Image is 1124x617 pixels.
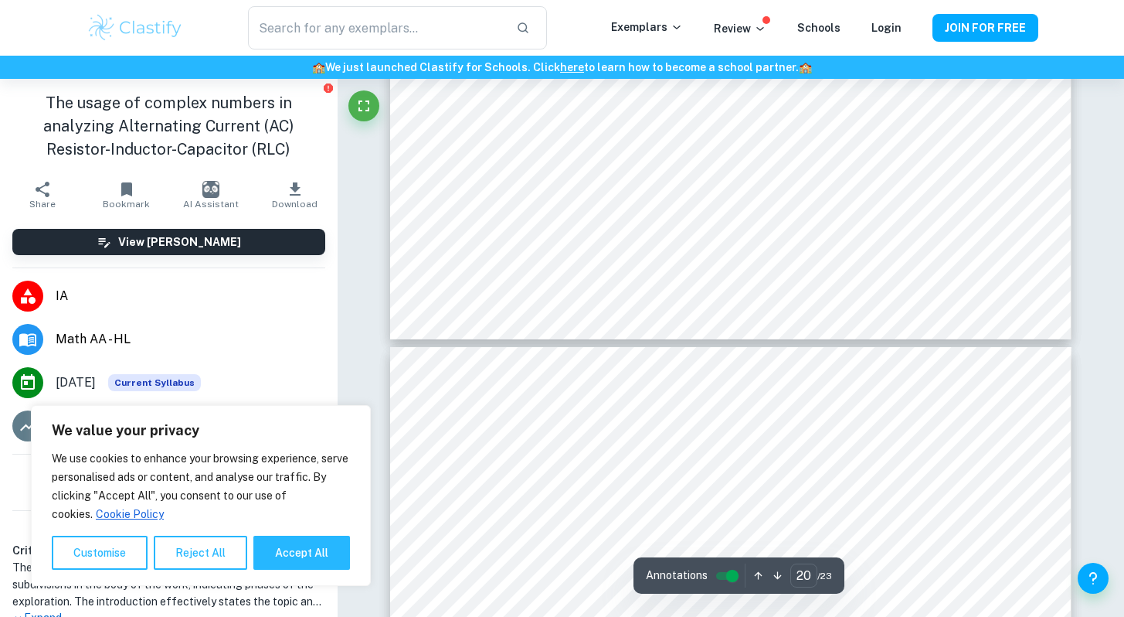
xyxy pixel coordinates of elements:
h1: The usage of complex numbers in analyzing Alternating Current (AC) Resistor-Inductor-Capacitor (RLC) [12,91,325,161]
span: / 23 [817,569,832,583]
div: This exemplar is based on the current syllabus. Feel free to refer to it for inspiration/ideas wh... [108,374,201,391]
span: [DATE] [56,373,96,392]
button: Reject All [154,536,247,570]
h6: View [PERSON_NAME] [118,234,241,251]
button: JOIN FOR FREE [932,14,1038,42]
button: Fullscreen [348,90,379,121]
button: Customise [52,536,148,570]
button: Download [253,173,337,216]
a: Login [871,22,902,34]
h6: Examiner's summary [6,517,331,536]
a: here [560,61,584,73]
button: Report issue [323,82,334,94]
h1: The student's work is generally well-organized with clear subdivisions in the body of the work, i... [12,559,325,610]
img: Clastify logo [87,12,185,43]
button: Bookmark [84,173,168,216]
span: IA [56,287,325,305]
div: We value your privacy [31,405,371,586]
span: Math AA - HL [56,330,325,349]
button: Accept All [253,536,350,570]
span: 🏫 [799,61,812,73]
span: Download [272,199,318,210]
p: We use cookies to enhance your browsing experience, serve personalised ads or content, and analys... [52,449,350,523]
span: 🏫 [312,61,325,73]
span: Annotations [646,568,708,584]
span: Bookmark [103,199,150,210]
button: AI Assistant [168,173,253,216]
p: Exemplars [611,19,683,36]
p: We value your privacy [52,421,350,440]
p: Review [714,20,766,37]
span: Current Syllabus [108,374,201,391]
button: Help and Feedback [1078,563,1109,594]
a: Schools [797,22,840,34]
a: Cookie Policy [95,507,165,521]
h6: We just launched Clastify for Schools. Click to learn how to become a school partner. [3,59,1121,76]
button: View [PERSON_NAME] [12,229,325,255]
img: AI Assistant [202,181,219,198]
span: AI Assistant [183,199,239,210]
span: Share [29,199,56,210]
h6: Criterion A [ 3 / 4 ]: [12,542,325,559]
input: Search for any exemplars... [248,6,503,49]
